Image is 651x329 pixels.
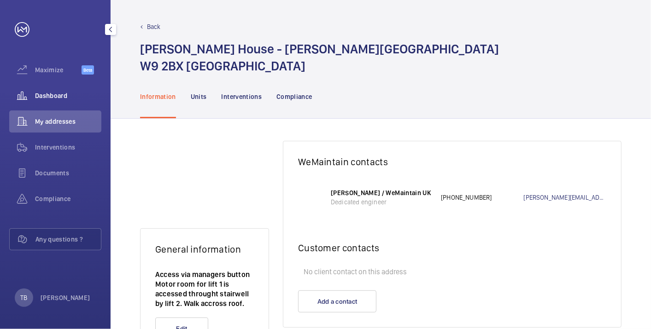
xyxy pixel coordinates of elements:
[35,194,101,203] span: Compliance
[35,143,101,152] span: Interventions
[82,65,94,75] span: Beta
[35,65,82,75] span: Maximize
[35,117,101,126] span: My addresses
[191,92,207,101] p: Units
[35,168,101,178] span: Documents
[140,40,499,75] h1: [PERSON_NAME] House - [PERSON_NAME][GEOGRAPHIC_DATA] W9 2BX [GEOGRAPHIC_DATA]
[35,235,101,244] span: Any questions ?
[524,193,606,202] a: [PERSON_NAME][EMAIL_ADDRESS][DOMAIN_NAME]
[276,92,312,101] p: Compliance
[441,193,523,202] p: [PHONE_NUMBER]
[155,243,254,255] h2: General information
[35,91,101,100] span: Dashboard
[298,290,376,312] button: Add a contact
[331,197,432,207] p: Dedicated engineer
[298,263,606,281] p: No client contact on this address
[298,156,606,167] h2: WeMaintain contacts
[140,92,176,101] p: Information
[41,293,90,302] p: [PERSON_NAME]
[20,293,27,302] p: TB
[155,270,254,308] p: Access via managers button Motor room for lift 1 is accessed throught stairwell by lift 2. Walk a...
[298,242,606,254] h2: Customer contacts
[331,188,432,197] p: [PERSON_NAME] / WeMaintain UK
[222,92,262,101] p: Interventions
[147,22,161,31] p: Back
